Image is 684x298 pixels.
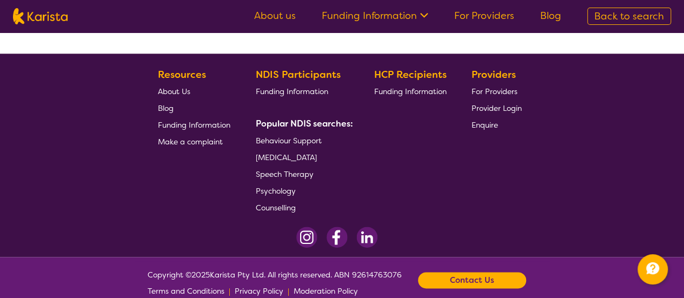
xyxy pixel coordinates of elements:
a: Funding Information [322,9,428,22]
a: For Providers [472,83,522,100]
a: For Providers [454,9,514,22]
a: Funding Information [374,83,446,100]
a: Funding Information [256,83,349,100]
a: Funding Information [158,116,230,133]
b: Providers [472,68,516,81]
span: Moderation Policy [294,286,358,296]
span: Back to search [594,10,664,23]
a: Back to search [587,8,671,25]
span: Counselling [256,203,296,213]
span: Privacy Policy [235,286,283,296]
img: Instagram [296,227,317,248]
span: About Us [158,87,190,96]
b: Popular NDIS searches: [256,118,353,129]
b: NDIS Participants [256,68,341,81]
a: Make a complaint [158,133,230,150]
a: Enquire [472,116,522,133]
span: Psychology [256,186,296,196]
span: [MEDICAL_DATA] [256,153,317,162]
span: Blog [158,103,174,113]
a: Speech Therapy [256,165,349,182]
span: Provider Login [472,103,522,113]
a: About us [254,9,296,22]
a: Behaviour Support [256,132,349,149]
span: Behaviour Support [256,136,322,145]
a: Blog [158,100,230,116]
span: Funding Information [256,87,328,96]
b: HCP Recipients [374,68,446,81]
b: Resources [158,68,206,81]
a: Provider Login [472,100,522,116]
img: LinkedIn [356,227,377,248]
a: Counselling [256,199,349,216]
b: Contact Us [450,272,494,288]
span: For Providers [472,87,517,96]
span: Enquire [472,120,498,130]
a: [MEDICAL_DATA] [256,149,349,165]
span: Speech Therapy [256,169,314,179]
button: Channel Menu [637,254,668,284]
span: Terms and Conditions [148,286,224,296]
img: Facebook [326,227,348,248]
a: About Us [158,83,230,100]
img: Karista logo [13,8,68,24]
span: Funding Information [158,120,230,130]
a: Blog [540,9,561,22]
span: Funding Information [374,87,446,96]
span: Make a complaint [158,137,223,147]
a: Psychology [256,182,349,199]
